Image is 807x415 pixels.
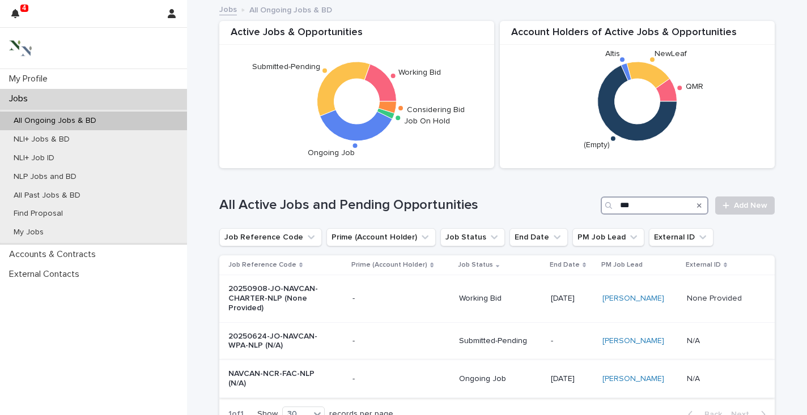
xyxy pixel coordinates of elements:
[326,228,436,246] button: Prime (Account Holder)
[219,275,775,322] tr: 20250908-JO-NAVCAN-CHARTER-NLP (None Provided)-Working Bid[DATE][PERSON_NAME] None ProvidedNone P...
[352,374,447,384] p: -
[584,141,610,149] text: (Empty)
[602,294,664,303] a: [PERSON_NAME]
[500,27,775,45] div: Account Holders of Active Jobs & Opportunities
[5,249,105,260] p: Accounts & Contracts
[228,284,323,313] p: 20250908-JO-NAVCAN-CHARTER-NLP (None Provided)
[687,292,744,303] p: None Provided
[602,336,664,346] a: [PERSON_NAME]
[551,294,593,303] p: [DATE]
[351,259,427,271] p: Prime (Account Holder)
[551,336,593,346] p: -
[459,294,542,303] p: Working Bid
[219,2,237,15] a: Jobs
[5,74,57,84] p: My Profile
[5,153,63,163] p: NLI+ Job ID
[404,117,450,125] text: Job On Hold
[352,336,447,346] p: -
[228,259,296,271] p: Job Reference Code
[459,336,542,346] p: Submitted-Pending
[686,83,703,91] text: QMR
[22,4,26,12] p: 4
[9,37,32,59] img: 3bAFpBnQQY6ys9Fa9hsD
[601,259,643,271] p: PM Job Lead
[459,374,542,384] p: Ongoing Job
[602,374,664,384] a: [PERSON_NAME]
[551,374,593,384] p: [DATE]
[550,259,580,271] p: End Date
[219,197,596,213] h1: All Active Jobs and Pending Opportunities
[11,7,26,27] div: 4
[605,50,620,58] text: Altis
[440,228,505,246] button: Job Status
[219,360,775,398] tr: NAVCAN-NCR-FAC-NLP (N/A)-Ongoing Job[DATE][PERSON_NAME] N/AN/A
[5,191,90,200] p: All Past Jobs & BD
[686,259,721,271] p: External ID
[649,228,713,246] button: External ID
[308,149,355,157] text: Ongoing Job
[398,69,441,77] text: Working Bid
[219,27,494,45] div: Active Jobs & Opportunities
[5,209,72,219] p: Find Proposal
[249,3,332,15] p: All Ongoing Jobs & BD
[219,228,322,246] button: Job Reference Code
[655,50,687,58] text: NewLeaf
[5,269,88,280] p: External Contacts
[219,322,775,360] tr: 20250624-JO-NAVCAN-WPA-NLP (N/A)-Submitted-Pending-[PERSON_NAME] N/AN/A
[5,116,105,126] p: All Ongoing Jobs & BD
[5,135,79,144] p: NLI+ Jobs & BD
[352,294,447,303] p: -
[715,196,775,215] a: Add New
[734,202,767,209] span: Add New
[228,332,323,351] p: 20250624-JO-NAVCAN-WPA-NLP (N/A)
[407,106,465,114] text: Considering Bid
[228,369,323,388] p: NAVCAN-NCR-FAC-NLP (N/A)
[5,172,86,182] p: NLP Jobs and BD
[601,196,708,215] input: Search
[5,228,53,237] p: My Jobs
[5,93,37,104] p: Jobs
[458,259,493,271] p: Job Status
[252,63,320,71] text: Submitted-Pending
[687,372,702,384] p: N/A
[572,228,644,246] button: PM Job Lead
[509,228,568,246] button: End Date
[687,334,702,346] p: N/A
